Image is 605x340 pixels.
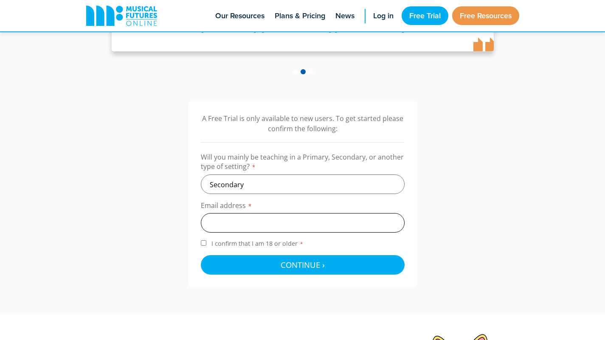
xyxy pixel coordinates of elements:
[281,259,325,270] span: Continue ›
[201,201,405,213] label: Email address
[373,10,394,22] span: Log in
[201,152,405,174] label: Will you mainly be teaching in a Primary, Secondary, or another type of setting?
[452,6,519,25] a: Free Resources
[201,113,405,134] p: A Free Trial is only available to new users. To get started please confirm the following:
[215,10,265,22] span: Our Resources
[335,10,355,22] span: News
[402,6,448,25] a: Free Trial
[201,255,405,275] button: Continue ›
[275,10,325,22] span: Plans & Pricing
[201,240,206,246] input: I confirm that I am 18 or older*
[210,239,305,247] span: I confirm that I am 18 or older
